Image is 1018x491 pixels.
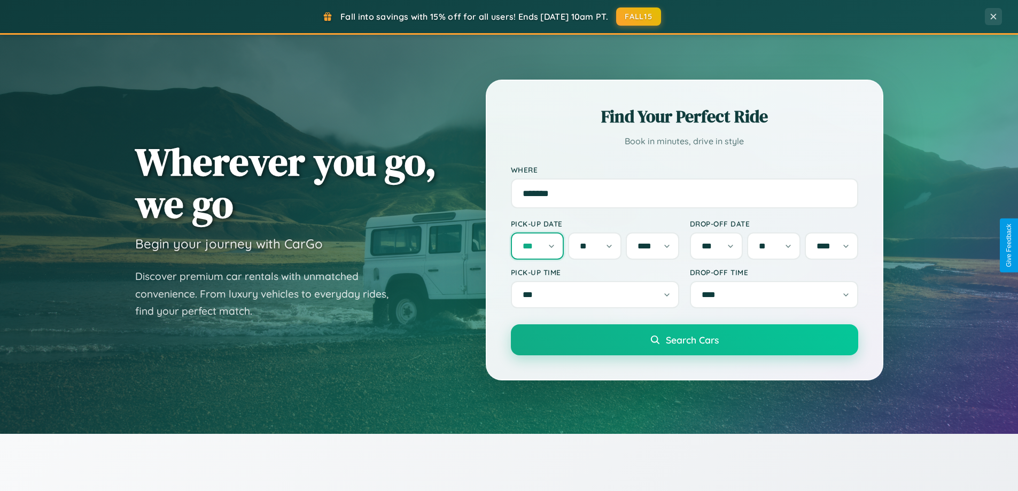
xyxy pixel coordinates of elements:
label: Pick-up Date [511,219,679,228]
span: Search Cars [666,334,719,346]
h1: Wherever you go, we go [135,141,437,225]
p: Book in minutes, drive in style [511,134,858,149]
p: Discover premium car rentals with unmatched convenience. From luxury vehicles to everyday rides, ... [135,268,402,320]
button: Search Cars [511,324,858,355]
label: Drop-off Date [690,219,858,228]
button: FALL15 [616,7,661,26]
label: Pick-up Time [511,268,679,277]
span: Fall into savings with 15% off for all users! Ends [DATE] 10am PT. [340,11,608,22]
div: Give Feedback [1005,224,1013,267]
h3: Begin your journey with CarGo [135,236,323,252]
label: Drop-off Time [690,268,858,277]
h2: Find Your Perfect Ride [511,105,858,128]
label: Where [511,165,858,174]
